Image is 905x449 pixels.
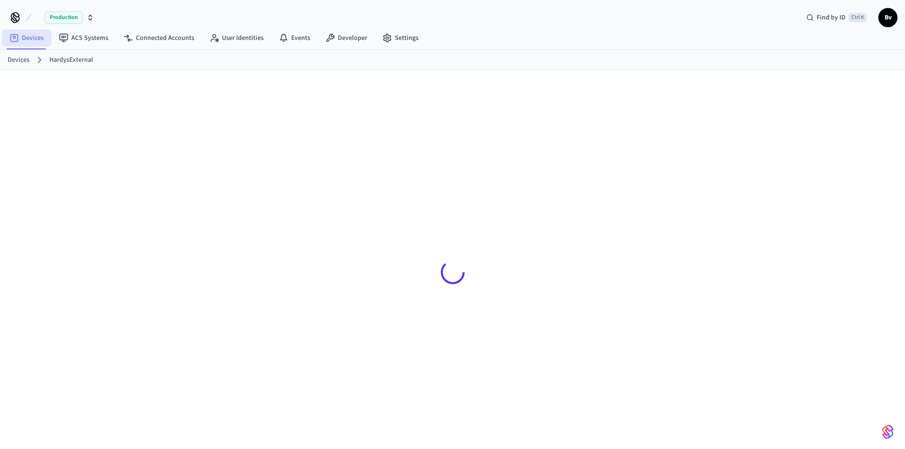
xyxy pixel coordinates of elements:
[882,424,894,439] img: SeamLogoGradient.69752ec5.svg
[878,8,897,27] button: Bv
[271,29,318,47] a: Events
[116,29,202,47] a: Connected Accounts
[817,13,846,22] span: Find by ID
[879,9,896,26] span: Bv
[2,29,51,47] a: Devices
[8,55,29,65] a: Devices
[375,29,426,47] a: Settings
[799,9,875,26] div: Find by IDCtrl K
[202,29,271,47] a: User Identities
[51,29,116,47] a: ACS Systems
[848,13,867,22] span: Ctrl K
[318,29,375,47] a: Developer
[49,55,93,65] a: HardysExternal
[45,11,83,24] span: Production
